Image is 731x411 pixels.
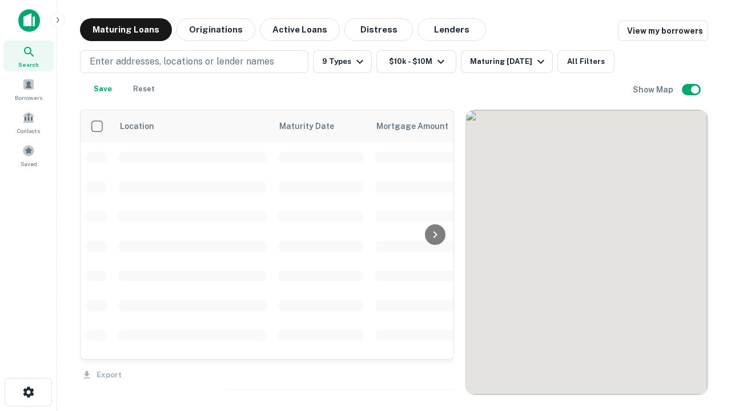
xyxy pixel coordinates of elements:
button: Lenders [417,18,486,41]
th: Maturity Date [272,110,369,142]
span: Mortgage Amount [376,119,463,133]
img: capitalize-icon.png [18,9,40,32]
div: Maturing [DATE] [470,55,548,68]
button: Active Loans [260,18,340,41]
th: Location [113,110,272,142]
button: Enter addresses, locations or lender names [80,50,308,73]
button: Save your search to get updates of matches that match your search criteria. [85,78,121,100]
button: All Filters [557,50,614,73]
a: Borrowers [3,74,54,104]
span: Contacts [17,126,40,135]
th: Mortgage Amount [369,110,495,142]
button: Originations [176,18,255,41]
p: Enter addresses, locations or lender names [90,55,274,68]
a: Saved [3,140,54,171]
button: $10k - $10M [376,50,456,73]
div: 0 0 [466,110,708,394]
a: Search [3,41,54,71]
a: Contacts [3,107,54,138]
span: Saved [21,159,37,168]
button: Maturing [DATE] [461,50,553,73]
a: View my borrowers [618,21,708,41]
span: Location [119,119,154,133]
button: Distress [344,18,413,41]
button: Maturing Loans [80,18,172,41]
h6: Show Map [633,83,675,96]
span: Maturity Date [279,119,349,133]
span: Borrowers [15,93,42,102]
button: 9 Types [313,50,372,73]
button: Reset [126,78,162,100]
span: Search [18,60,39,69]
iframe: Chat Widget [674,320,731,374]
